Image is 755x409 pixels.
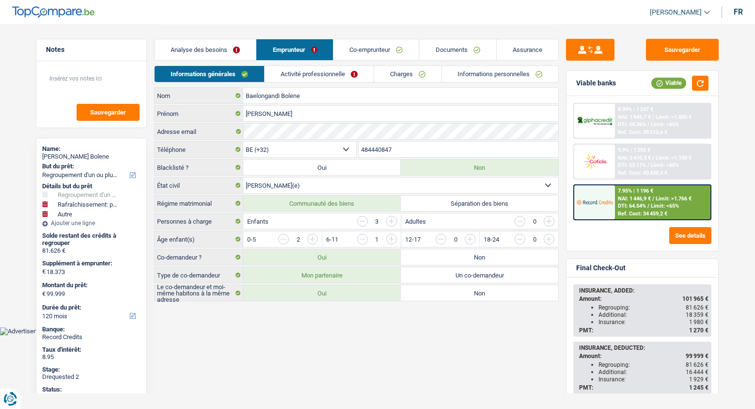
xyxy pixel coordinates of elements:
div: open [42,393,141,401]
div: Insurance: [598,319,708,326]
span: Limit: >1.766 € [656,196,692,202]
div: Name: [42,145,141,153]
img: Cofidis [577,152,613,170]
div: 8.95 [42,353,141,361]
span: / [648,203,650,209]
div: Final Check-Out [576,264,626,272]
span: / [648,162,650,168]
div: PMT: [579,384,708,391]
a: Charges [374,66,441,82]
div: 9.9% | 1 293 € [618,147,651,153]
span: / [653,114,655,120]
img: TopCompare Logo [12,6,94,18]
label: Prénom [155,106,243,121]
h5: Notes [46,46,137,54]
button: Sauvegarder [646,39,719,61]
div: Regrouping: [598,304,708,311]
div: INSURANCE, DEDUCTED: [579,344,708,351]
span: 16 444 € [686,369,708,376]
div: Banque: [42,326,141,333]
a: Documents [420,39,496,60]
label: Adresse email [155,124,243,139]
span: 99 999 € [686,353,708,360]
span: / [648,121,650,128]
span: 1 929 € [689,376,708,383]
div: Amount: [579,295,708,302]
span: 1 270 € [689,327,708,334]
span: DTI: 64.54% [618,203,646,209]
div: Regrouping: [598,361,708,368]
label: Supplément à emprunter: [42,260,139,267]
span: 101 965 € [682,295,708,302]
label: Montant du prêt: [42,281,139,289]
label: Oui [243,249,401,265]
button: Sauvegarder [77,104,140,121]
button: See details [669,227,711,244]
span: € [42,268,46,276]
a: Assurance [497,39,558,60]
span: 1 245 € [689,384,708,391]
label: Enfants [247,218,268,225]
span: DTI: 53.11% [618,162,646,168]
label: Oui [243,160,401,175]
img: AlphaCredit [577,115,613,127]
label: Co-demandeur ? [155,249,243,265]
div: fr [734,7,743,16]
div: 0 [530,218,539,225]
span: Limit: <65% [651,121,679,128]
span: Limit: >1.100 € [656,155,692,161]
label: Non [401,249,558,265]
label: Le co-demandeur et moi-même habitons à la même adresse [155,285,243,301]
span: / [653,196,655,202]
a: Co-emprunteur [334,39,419,60]
label: Personnes à charge [155,213,243,229]
label: Séparation des biens [401,196,558,211]
div: Solde restant des crédits à regrouper [42,232,141,247]
a: Informations générales [155,66,264,82]
span: € [42,290,46,298]
a: Analyse des besoins [155,39,256,60]
div: Record Credits [42,333,141,341]
div: Ref. Cost: 39 213,6 € [618,129,668,135]
div: 7.95% | 1 196 € [618,188,654,194]
div: Status: [42,386,141,393]
label: Type de co-demandeur [155,267,243,283]
label: Téléphone [155,142,243,157]
span: DTI: 59.26% [618,121,646,128]
div: Taux d'intérêt: [42,346,141,354]
div: [PERSON_NAME] Bolene [42,153,141,161]
a: [PERSON_NAME] [642,4,710,20]
span: / [653,155,655,161]
label: État civil [155,178,243,193]
label: Âge enfant(s) [155,231,243,247]
div: Stage: [42,366,141,374]
a: Emprunteur [256,39,333,60]
a: Informations personnelles [442,66,559,82]
label: Mon partenaire [243,267,401,283]
span: Limit: <65% [651,203,679,209]
div: Ajouter une ligne [42,220,141,227]
label: Blacklisté ? [155,160,243,175]
label: 0-5 [247,236,256,243]
label: Un co-demandeur [401,267,558,283]
div: Ref. Cost: 34 459,2 € [618,211,668,217]
div: 81.626 € [42,247,141,255]
span: 1 980 € [689,319,708,326]
a: Activité professionnelle [265,66,374,82]
span: Sauvegarder [90,109,126,115]
div: Détails but du prêt [42,182,141,190]
div: Viable banks [576,79,616,87]
label: Durée du prêt: [42,304,139,311]
label: Nom [155,88,243,103]
label: Oui [243,285,401,301]
span: NAI: 1 845,7 € [618,114,651,120]
label: Communauté des biens [243,196,401,211]
label: But du prêt: [42,163,139,170]
img: Record Credits [577,193,613,211]
div: PMT: [579,327,708,334]
span: Limit: >1.000 € [656,114,692,120]
label: Régime matrimonial [155,196,243,211]
input: 401020304 [359,142,559,157]
span: 18 359 € [686,311,708,318]
div: Ref. Cost: 43 430,4 € [618,170,668,176]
